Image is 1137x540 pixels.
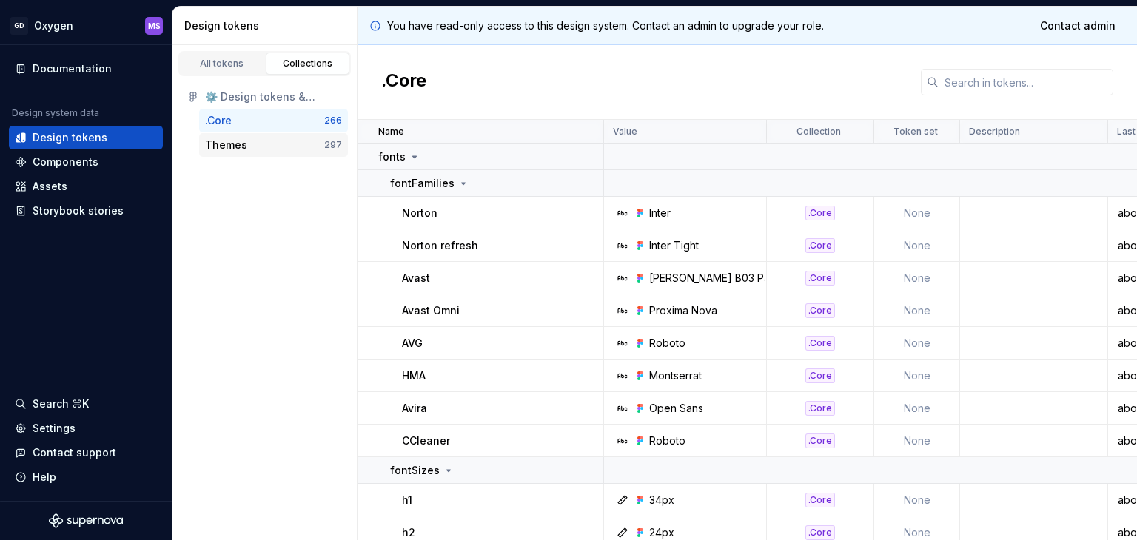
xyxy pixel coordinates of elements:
p: Token set [893,126,938,138]
p: Avira [402,401,427,416]
div: Open Sans [649,401,703,416]
div: Oxygen [34,18,73,33]
button: Help [9,465,163,489]
a: Settings [9,416,163,440]
span: Contact admin [1040,18,1116,33]
div: [PERSON_NAME] B03 Pan [649,271,776,286]
div: Themes [205,138,247,152]
div: Search ⌘K [33,396,89,411]
div: Proxima Nova [649,303,717,318]
td: None [874,327,960,360]
div: Contact support [33,445,116,460]
div: ⚙️ Design tokens & Foundation [205,90,342,104]
div: Roboto [649,336,685,351]
div: Inter Tight [649,238,699,253]
a: Contact admin [1030,13,1125,39]
button: .Core266 [199,109,348,132]
p: Norton refresh [402,238,478,253]
td: None [874,360,960,392]
p: Description [969,126,1020,138]
a: Documentation [9,57,163,81]
td: None [874,262,960,294]
div: All tokens [185,58,259,70]
div: .Core [805,401,835,416]
td: None [874,425,960,457]
div: Montserrat [649,368,702,383]
div: .Core [805,368,835,383]
div: 266 [324,115,342,126]
div: Design system data [12,107,99,119]
p: fontSizes [390,463,440,478]
a: Components [9,150,163,174]
div: 24px [649,525,674,540]
p: Norton [402,206,437,220]
td: None [874,294,960,327]
p: Value [613,126,637,138]
div: Roboto [649,433,685,448]
input: Search in tokens... [939,69,1113,95]
a: Storybook stories [9,199,163,223]
div: Collections [271,58,345,70]
p: HMA [402,368,426,383]
div: Settings [33,421,76,436]
p: Avast [402,271,430,286]
p: h2 [402,525,415,540]
div: .Core [805,336,835,351]
div: .Core [205,113,232,128]
div: Assets [33,179,67,194]
div: .Core [805,271,835,286]
div: .Core [805,303,835,318]
h2: .Core [381,69,426,95]
td: None [874,229,960,262]
p: You have read-only access to this design system. Contact an admin to upgrade your role. [387,18,824,33]
div: .Core [805,238,835,253]
td: None [874,197,960,229]
button: Contact support [9,441,163,465]
td: None [874,484,960,516]
button: Search ⌘K [9,392,163,416]
div: Design tokens [184,18,351,33]
div: Documentation [33,61,112,76]
button: Themes297 [199,133,348,157]
div: Design tokens [33,130,107,145]
p: fontFamilies [390,176,455,191]
svg: Supernova Logo [49,513,123,528]
p: h1 [402,493,412,507]
div: .Core [805,206,835,220]
a: Design tokens [9,126,163,149]
div: GD [10,17,28,35]
p: Collection [796,126,841,138]
p: AVG [402,336,423,351]
div: .Core [805,525,835,540]
div: 297 [324,139,342,151]
button: GDOxygenMS [3,10,169,41]
div: MS [148,20,161,32]
div: Inter [649,206,671,220]
p: Name [378,126,404,138]
div: .Core [805,433,835,448]
div: .Core [805,493,835,507]
div: Help [33,470,56,485]
p: Avast Omni [402,303,460,318]
div: 34px [649,493,674,507]
td: None [874,392,960,425]
div: Components [33,155,98,169]
p: CCleaner [402,433,450,448]
p: fonts [378,149,406,164]
div: Storybook stories [33,203,124,218]
a: Assets [9,175,163,198]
